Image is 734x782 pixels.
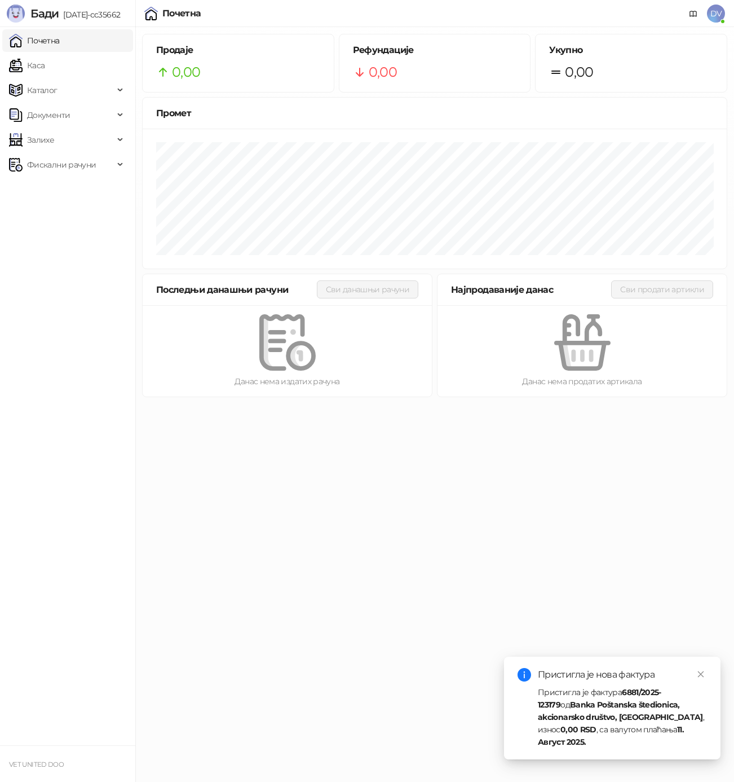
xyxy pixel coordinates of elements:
div: Најпродаваније данас [451,283,611,297]
h5: Рефундације [353,43,517,57]
span: Каталог [27,79,58,102]
img: Logo [7,5,25,23]
span: 0,00 [369,61,397,83]
span: Залихе [27,129,54,151]
div: Пристигла је нова фактура [538,668,707,682]
span: 0,00 [172,61,200,83]
div: Промет [156,106,713,120]
a: Документација [684,5,702,23]
small: VET UNITED DOO [9,761,64,768]
a: Почетна [9,29,60,52]
h5: Продаје [156,43,320,57]
button: Сви данашњи рачуни [317,280,418,298]
button: Сви продати артикли [611,280,713,298]
a: Каса [9,54,45,77]
a: Close [695,668,707,680]
span: close [697,670,705,678]
strong: 0,00 RSD [560,724,596,735]
strong: 6881/2025-123179 [538,687,661,710]
span: Бади [30,7,59,20]
h5: Укупно [549,43,713,57]
span: DV [707,5,725,23]
strong: Banka Poštanska štedionica, akcionarsko društvo, [GEOGRAPHIC_DATA] [538,700,703,722]
div: Данас нема продатих артикала [456,375,709,388]
span: Фискални рачуни [27,153,96,176]
div: Почетна [162,9,201,18]
span: info-circle [518,668,531,682]
div: Пристигла је фактура од , износ , са валутом плаћања [538,686,707,748]
span: Документи [27,104,70,126]
span: [DATE]-cc35662 [59,10,120,20]
div: Последњи данашњи рачуни [156,283,317,297]
div: Данас нема издатих рачуна [161,375,414,388]
span: 0,00 [565,61,593,83]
